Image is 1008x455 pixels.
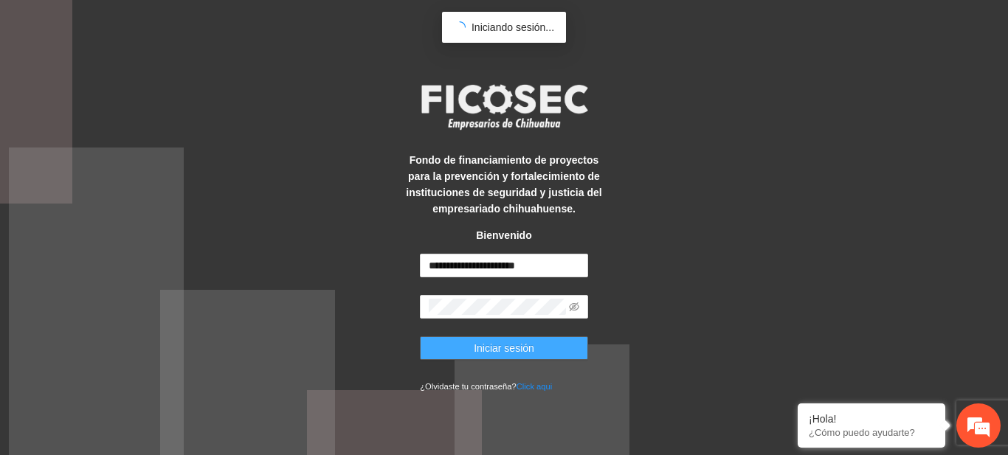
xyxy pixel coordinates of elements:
[476,229,531,241] strong: Bienvenido
[77,75,248,94] div: Chatee con nosotros ahora
[420,382,552,391] small: ¿Olvidaste tu contraseña?
[406,154,601,215] strong: Fondo de financiamiento de proyectos para la prevención y fortalecimiento de instituciones de seg...
[242,7,277,43] div: Minimizar ventana de chat en vivo
[809,427,934,438] p: ¿Cómo puedo ayudarte?
[517,382,553,391] a: Click aqui
[569,302,579,312] span: eye-invisible
[420,336,588,360] button: Iniciar sesión
[412,80,596,134] img: logo
[86,145,204,294] span: Estamos en línea.
[809,413,934,425] div: ¡Hola!
[474,340,534,356] span: Iniciar sesión
[454,21,466,33] span: loading
[472,21,554,33] span: Iniciando sesión...
[7,300,281,352] textarea: Escriba su mensaje y pulse “Intro”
